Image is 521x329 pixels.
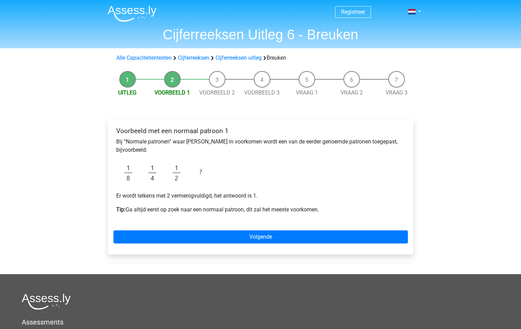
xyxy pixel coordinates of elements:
a: Voorbeeld 2 [199,89,235,96]
div: Breuken [113,54,408,62]
a: Uitleg [118,89,137,96]
h5: Assessments [22,318,499,326]
a: Vraag 2 [341,89,363,96]
h1: Cijferreeksen Uitleg 6 - Breuken [102,26,419,43]
a: Cijferreeksen uitleg [216,54,262,61]
a: Vraag 3 [385,89,408,96]
a: Voorbeeld 3 [244,89,280,96]
a: Cijferreeksen [178,54,209,61]
a: Voorbeeld 1 [154,89,190,96]
a: Vraag 1 [296,89,318,96]
p: Bij “Normale patronen” waar [PERSON_NAME] in voorkomen wordt een van de eerder genoemde patronen ... [116,138,405,154]
a: Registreer [341,9,365,15]
h4: Voorbeeld met een normaal patroon 1 [116,127,405,135]
img: Assessly [108,6,157,22]
p: Ga altijd eerst op zoek naar een normaal patroon, dit zal het meeste voorkomen. [116,206,405,214]
a: Volgende [113,230,408,243]
a: Alle Capaciteitentesten [116,54,172,61]
img: Fractions_example_1.png [116,160,213,186]
img: Assessly logo [22,293,71,310]
b: Tip: [116,206,126,213]
p: Er wordt telkens met 2 vermenigvuldigd, het antwoord is 1. [116,192,405,200]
